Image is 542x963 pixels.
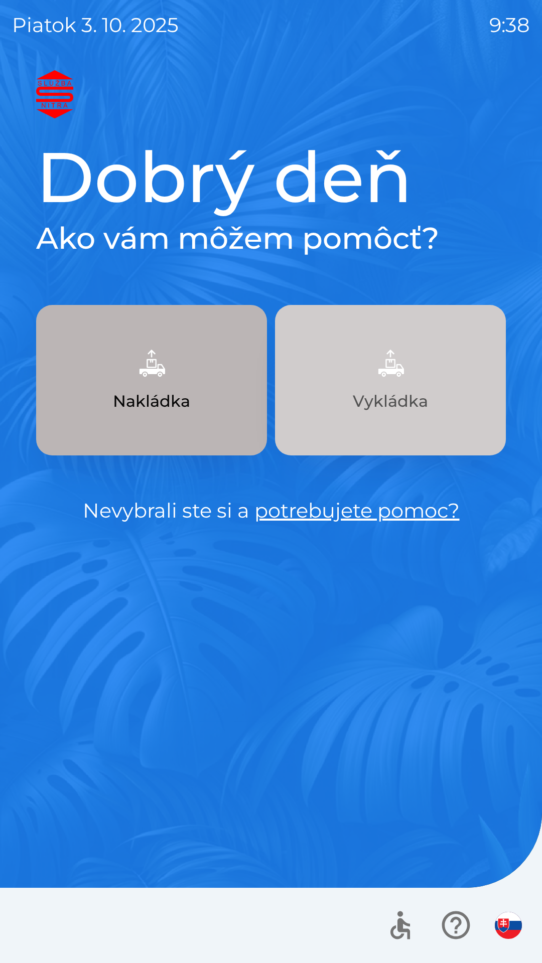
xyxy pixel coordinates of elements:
[113,389,190,413] p: Nakládka
[353,389,428,413] p: Vykládka
[12,10,179,40] p: piatok 3. 10. 2025
[36,134,506,220] h1: Dobrý deň
[36,496,506,526] p: Nevybrali ste si a
[36,220,506,257] h2: Ako vám môžem pomôcť?
[495,912,522,939] img: sk flag
[254,498,460,523] a: potrebujete pomoc?
[275,305,506,455] button: Vykládka
[36,70,506,118] img: Logo
[129,341,174,385] img: 9957f61b-5a77-4cda-b04a-829d24c9f37e.png
[368,341,413,385] img: 6e47bb1a-0e3d-42fb-b293-4c1d94981b35.png
[489,10,530,40] p: 9:38
[36,305,267,455] button: Nakládka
